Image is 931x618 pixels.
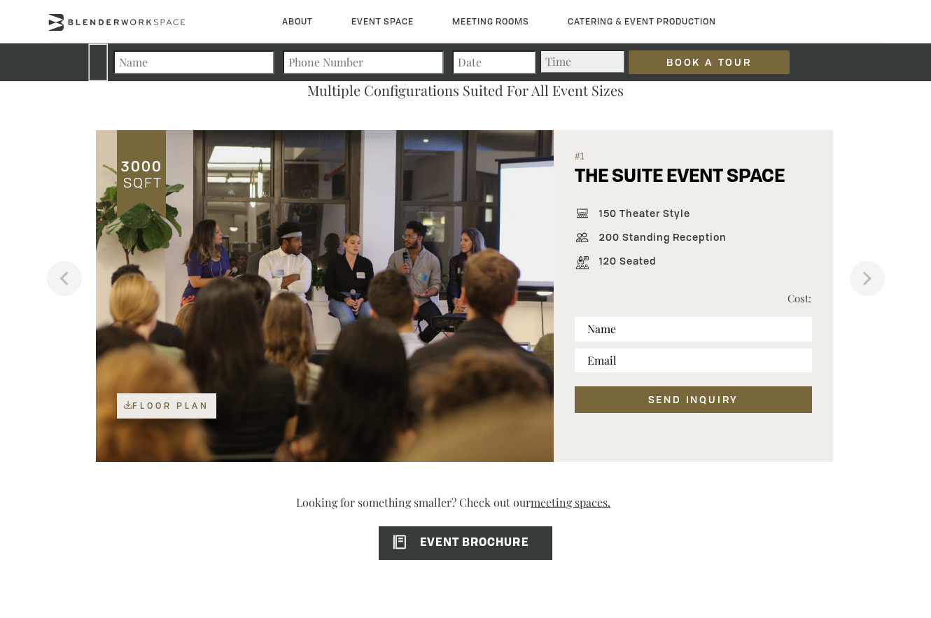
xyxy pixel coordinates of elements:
iframe: Chat Widget [679,439,931,618]
a: Floor Plan [117,393,216,419]
a: EVENT BROCHURE [379,526,552,560]
input: Name [575,317,811,341]
p: Cost: [693,290,811,307]
span: 200 Standing Reception [592,232,727,247]
span: #1 [575,151,811,167]
p: Looking for something smaller? Check out our [88,495,842,524]
span: EVENT BROCHURE [379,538,528,549]
h5: THE SUITE EVENT SPACE [575,167,785,202]
span: SQFT [120,173,162,192]
input: Book a Tour [629,50,790,74]
p: Multiple configurations suited for all event sizes [117,78,815,102]
button: SEND INQUIRY [575,386,811,413]
a: meeting spaces. [531,484,634,521]
input: Phone Number [283,50,444,74]
input: Email [575,349,811,372]
input: Date [452,50,536,74]
span: 120 Seated [592,255,656,271]
span: 3000 [120,157,162,176]
button: Previous [47,261,82,296]
input: Name [113,50,274,74]
span: 150 Theater Style [592,208,690,223]
button: Next [850,261,885,296]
